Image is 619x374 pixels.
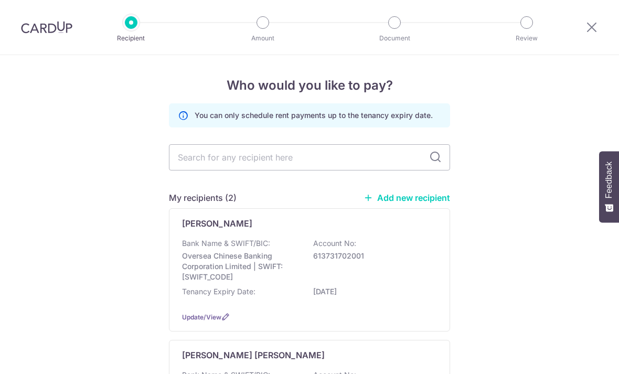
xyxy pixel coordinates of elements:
[313,238,356,249] p: Account No:
[182,313,221,321] a: Update/View
[182,251,300,282] p: Oversea Chinese Banking Corporation Limited | SWIFT: [SWIFT_CODE]
[182,286,255,297] p: Tenancy Expiry Date:
[364,193,450,203] a: Add new recipient
[182,217,252,230] p: [PERSON_NAME]
[488,33,565,44] p: Review
[182,349,325,361] p: [PERSON_NAME] [PERSON_NAME]
[599,151,619,222] button: Feedback - Show survey
[92,33,170,44] p: Recipient
[356,33,433,44] p: Document
[169,191,237,204] h5: My recipients (2)
[21,21,72,34] img: CardUp
[195,110,433,121] p: You can only schedule rent payments up to the tenancy expiry date.
[169,76,450,95] h4: Who would you like to pay?
[224,33,302,44] p: Amount
[313,286,431,297] p: [DATE]
[313,251,431,261] p: 613731702001
[604,162,614,198] span: Feedback
[169,144,450,170] input: Search for any recipient here
[182,238,270,249] p: Bank Name & SWIFT/BIC:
